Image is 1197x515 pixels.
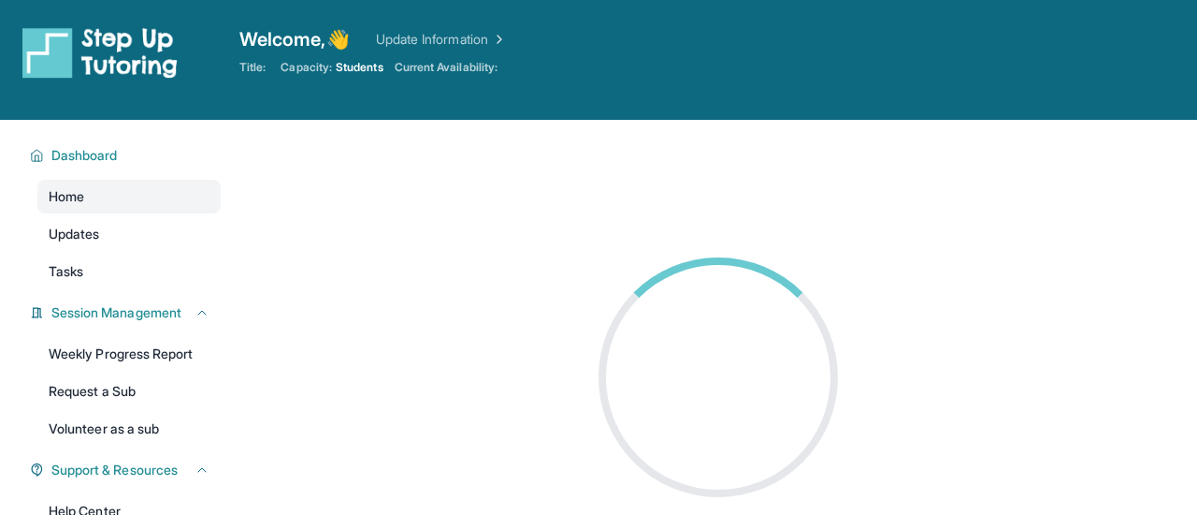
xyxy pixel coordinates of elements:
[37,255,221,288] a: Tasks
[37,180,221,213] a: Home
[44,146,209,165] button: Dashboard
[239,26,350,52] span: Welcome, 👋
[37,375,221,408] a: Request a Sub
[44,461,209,479] button: Support & Resources
[49,225,100,243] span: Updates
[49,187,84,206] span: Home
[376,30,507,49] a: Update Information
[488,30,507,49] img: Chevron Right
[49,262,83,281] span: Tasks
[395,60,498,75] span: Current Availability:
[37,217,221,251] a: Updates
[37,337,221,371] a: Weekly Progress Report
[239,60,266,75] span: Title:
[22,26,178,79] img: logo
[37,412,221,446] a: Volunteer as a sub
[44,303,209,322] button: Session Management
[51,303,181,322] span: Session Management
[336,60,383,75] span: Students
[51,461,178,479] span: Support & Resources
[51,146,118,165] span: Dashboard
[281,60,332,75] span: Capacity:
